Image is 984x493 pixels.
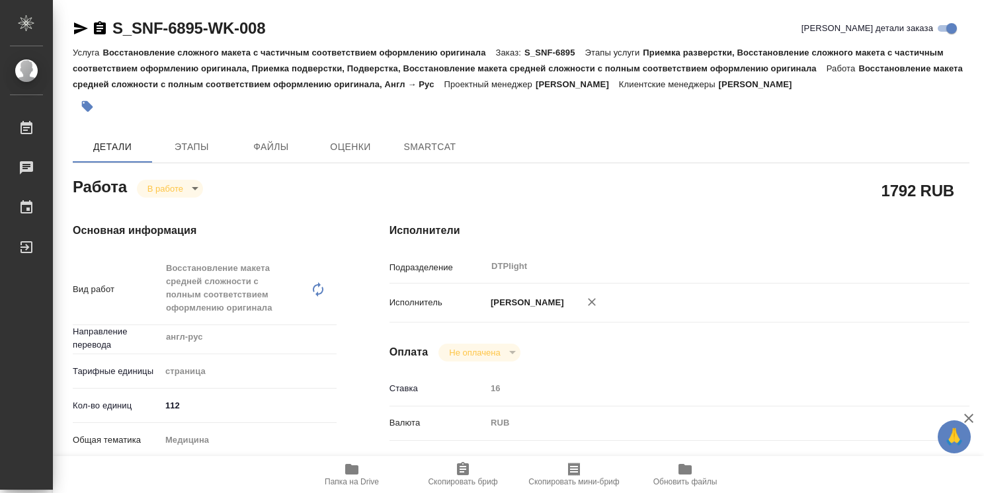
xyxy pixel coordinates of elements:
button: Папка на Drive [296,456,407,493]
p: Этапы услуги [585,48,643,57]
p: [PERSON_NAME] [719,79,802,89]
div: В работе [438,344,520,361]
button: Скопировать ссылку для ЯМессенджера [73,20,89,36]
h4: Исполнители [389,223,969,239]
h4: Основная информация [73,223,337,239]
p: [PERSON_NAME] [536,79,619,89]
button: Скопировать ссылку [92,20,108,36]
span: [PERSON_NAME] детали заказа [801,22,933,35]
p: [PERSON_NAME] [486,296,564,309]
p: Направление перевода [73,325,161,352]
div: Медицина [161,429,337,451]
button: Обновить файлы [630,456,741,493]
p: S_SNF-6895 [524,48,585,57]
span: 🙏 [943,423,965,451]
h4: Оплата [389,344,429,360]
button: Скопировать мини-бриф [518,456,630,493]
p: Восстановление сложного макета с частичным соответствием оформлению оригинала [102,48,495,57]
p: Вид работ [73,283,161,296]
p: Тарифные единицы [73,365,161,378]
div: страница [161,360,337,383]
button: 🙏 [938,420,971,453]
span: Детали [81,139,144,155]
h2: 1792 RUB [881,179,954,202]
p: Услуга [73,48,102,57]
button: Добавить тэг [73,92,102,121]
div: В работе [137,180,203,198]
span: Этапы [160,139,224,155]
p: Кол-во единиц [73,399,161,412]
p: Исполнитель [389,296,486,309]
button: Скопировать бриф [407,456,518,493]
span: Скопировать бриф [428,477,497,486]
span: Скопировать мини-бриф [528,477,619,486]
p: Заказ: [496,48,524,57]
button: В работе [143,183,187,194]
p: Восстановление макета средней сложности с полным соответствием оформлению оригинала, Англ → Рус [73,63,963,89]
p: Клиентские менеджеры [619,79,719,89]
p: Ставка [389,382,486,395]
a: S_SNF-6895-WK-008 [112,19,265,37]
h2: Работа [73,174,127,198]
div: RUB [486,412,921,434]
span: Файлы [239,139,303,155]
button: Удалить исполнителя [577,287,606,317]
p: Проектный менеджер [444,79,536,89]
span: Оценки [319,139,382,155]
p: Подразделение [389,261,486,274]
span: Папка на Drive [325,477,379,486]
p: Валюта [389,416,486,430]
button: Не оплачена [445,347,504,358]
p: Общая тематика [73,434,161,447]
p: Работа [827,63,859,73]
input: ✎ Введи что-нибудь [161,396,337,415]
span: Обновить файлы [653,477,717,486]
span: SmartCat [398,139,462,155]
input: Пустое поле [486,379,921,398]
